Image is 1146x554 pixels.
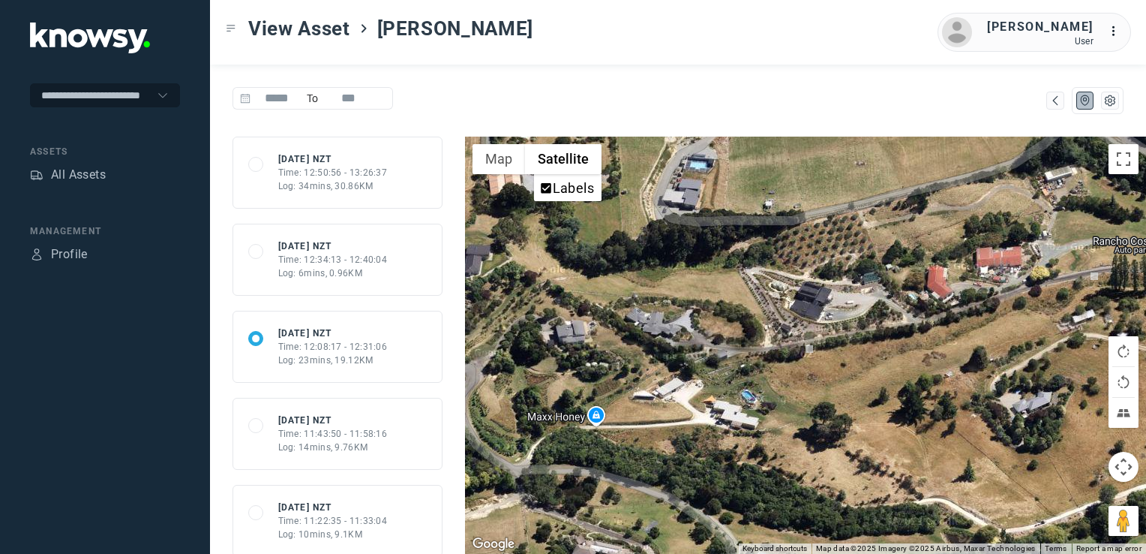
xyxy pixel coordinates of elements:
tspan: ... [1109,26,1124,37]
div: : [1108,23,1126,43]
div: Log: 6mins, 0.96KM [278,266,388,280]
div: Profile [51,245,88,263]
div: [DATE] NZT [278,501,388,514]
button: Drag Pegman onto the map to open Street View [1108,506,1138,536]
div: Time: 12:34:13 - 12:40:04 [278,253,388,266]
img: avatar.png [942,17,972,47]
a: Report a map error [1076,544,1141,552]
div: Time: 11:43:50 - 11:58:16 [278,427,388,441]
button: Toggle fullscreen view [1108,144,1138,174]
a: AssetsAll Assets [30,166,106,184]
img: Application Logo [30,23,150,53]
div: [PERSON_NAME] [987,18,1093,36]
div: [DATE] NZT [278,327,388,340]
span: View Asset [248,15,350,42]
ul: Show satellite imagery [534,174,601,201]
div: All Assets [51,166,106,184]
button: Tilt map [1108,398,1138,428]
div: : [1108,23,1126,41]
div: Toggle Menu [226,23,236,34]
div: Log: 34mins, 30.86KM [278,179,388,193]
img: Google [469,534,518,554]
label: Labels [553,180,594,196]
div: List [1103,94,1117,107]
div: Log: 10mins, 9.1KM [278,528,388,541]
span: Map data ©2025 Imagery ©2025 Airbus, Maxar Technologies [816,544,1036,552]
div: Assets [30,168,43,182]
button: Map camera controls [1108,452,1138,482]
a: ProfileProfile [30,245,88,263]
div: Assets [30,145,180,158]
div: Map [1048,94,1062,107]
div: [DATE] NZT [278,239,388,253]
button: Show street map [472,144,525,174]
div: Log: 23mins, 19.12KM [278,354,388,367]
li: Labels [535,176,600,200]
span: To [303,87,322,110]
div: Map [1078,94,1092,107]
div: [DATE] NZT [278,414,388,427]
div: Management [30,224,180,238]
button: Show satellite imagery [525,144,601,174]
div: Time: 11:22:35 - 11:33:04 [278,514,388,528]
div: [DATE] NZT [278,152,388,166]
button: Rotate map clockwise [1108,336,1138,366]
div: User [987,36,1093,47]
div: Log: 14mins, 9.76KM [278,441,388,454]
div: Time: 12:50:56 - 13:26:37 [278,166,388,179]
div: > [358,23,370,35]
a: Terms (opens in new tab) [1045,544,1067,552]
span: [PERSON_NAME] [377,15,533,42]
div: Time: 12:08:17 - 12:31:06 [278,340,388,354]
div: Profile [30,248,43,261]
a: Open this area in Google Maps (opens a new window) [469,534,518,554]
button: Keyboard shortcuts [742,543,807,554]
button: Rotate map counterclockwise [1108,367,1138,397]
